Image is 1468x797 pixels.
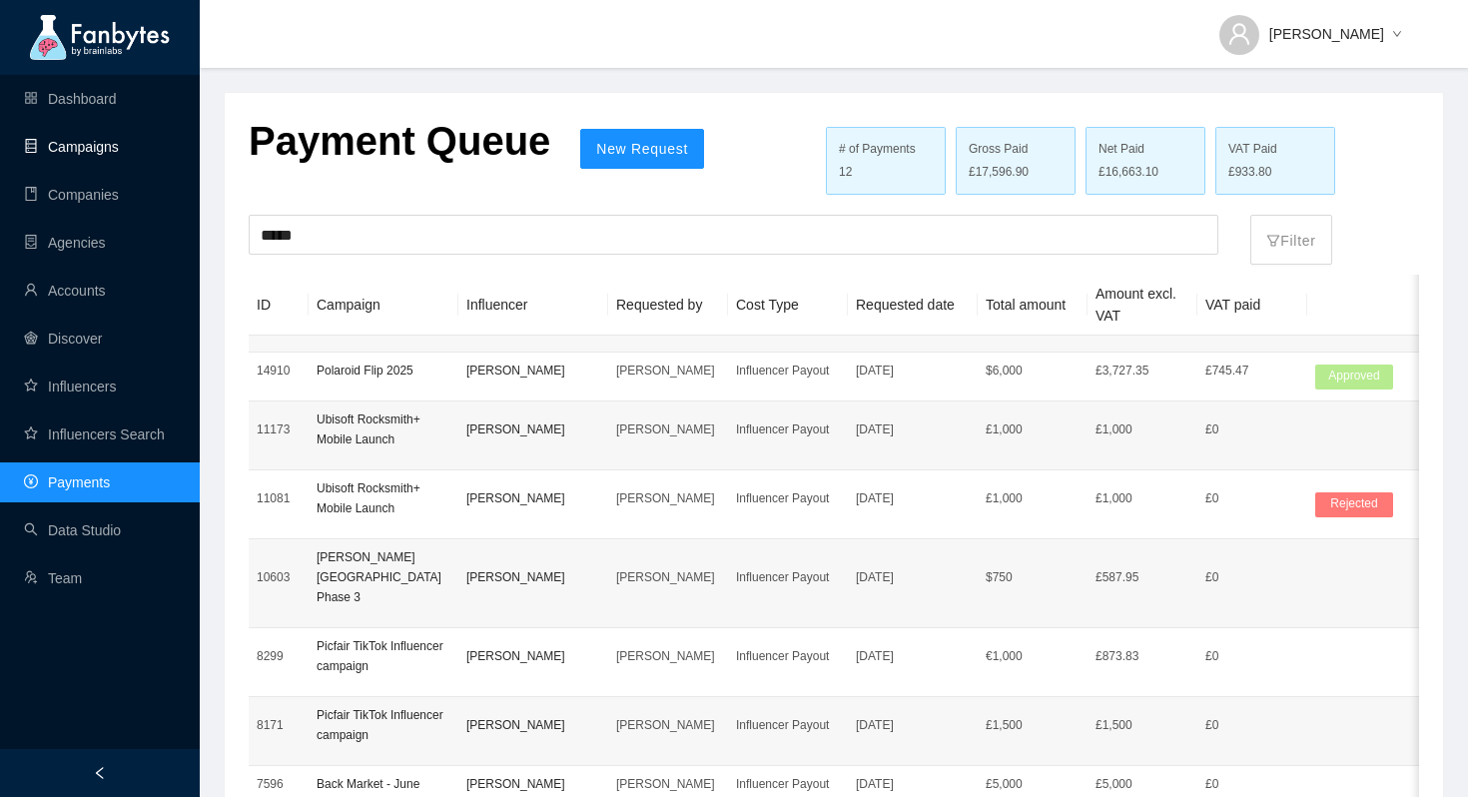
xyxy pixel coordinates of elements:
[1096,774,1189,794] p: £5,000
[24,91,117,107] a: appstoreDashboard
[856,774,970,794] p: [DATE]
[309,275,458,336] th: Campaign
[317,705,450,745] p: Picfair TikTok Influencer campaign
[458,275,608,336] th: Influencer
[616,419,720,439] p: [PERSON_NAME]
[93,766,107,780] span: left
[466,715,600,735] p: [PERSON_NAME]
[1096,715,1189,735] p: £1,500
[1266,220,1315,252] p: Filter
[1088,275,1197,336] th: Amount excl. VAT
[257,419,301,439] p: 11173
[257,774,301,794] p: 7596
[616,715,720,735] p: [PERSON_NAME]
[736,646,840,666] p: Influencer Payout
[1205,419,1299,439] p: £0
[24,522,121,538] a: searchData Studio
[736,774,840,794] p: Influencer Payout
[856,646,970,666] p: [DATE]
[24,379,116,395] a: starInfluencers
[1096,361,1189,381] p: £3,727.35
[969,140,1063,159] div: Gross Paid
[616,567,720,587] p: [PERSON_NAME]
[856,361,970,381] p: [DATE]
[1096,419,1189,439] p: £1,000
[1228,140,1322,159] div: VAT Paid
[986,774,1080,794] p: £ 5,000
[257,715,301,735] p: 8171
[616,361,720,381] p: [PERSON_NAME]
[1099,140,1192,159] div: Net Paid
[1315,492,1393,517] span: Rejected
[736,715,840,735] p: Influencer Payout
[1096,567,1189,587] p: £587.95
[596,141,688,157] span: New Request
[728,275,848,336] th: Cost Type
[24,426,165,442] a: starInfluencers Search
[317,361,450,381] p: Polaroid Flip 2025
[736,567,840,587] p: Influencer Payout
[1250,215,1331,265] button: filterFilter
[839,140,933,159] div: # of Payments
[1203,10,1418,42] button: [PERSON_NAME]down
[736,361,840,381] p: Influencer Payout
[1099,163,1158,182] span: £16,663.10
[466,488,600,508] p: [PERSON_NAME]
[986,419,1080,439] p: £ 1,000
[736,488,840,508] p: Influencer Payout
[1205,361,1299,381] p: £745.47
[1269,23,1384,45] span: [PERSON_NAME]
[1228,163,1271,182] span: £933.80
[580,129,704,169] button: New Request
[1315,365,1393,390] span: Approved
[24,283,106,299] a: userAccounts
[1205,646,1299,666] p: £0
[24,331,102,347] a: radar-chartDiscover
[257,567,301,587] p: 10603
[856,715,970,735] p: [DATE]
[1266,234,1280,248] span: filter
[317,547,450,607] p: [PERSON_NAME] [GEOGRAPHIC_DATA] Phase 3
[1205,567,1299,587] p: £0
[736,419,840,439] p: Influencer Payout
[969,163,1029,182] span: £17,596.90
[986,488,1080,508] p: £ 1,000
[249,117,550,165] p: Payment Queue
[317,478,450,518] p: Ubisoft Rocksmith+ Mobile Launch
[616,774,720,794] p: [PERSON_NAME]
[1197,275,1307,336] th: VAT paid
[1205,715,1299,735] p: £0
[1096,646,1189,666] p: £873.83
[24,187,119,203] a: bookCompanies
[257,488,301,508] p: 11081
[986,646,1080,666] p: € 1,000
[466,646,600,666] p: [PERSON_NAME]
[24,139,119,155] a: databaseCampaigns
[986,567,1080,587] p: $ 750
[257,361,301,381] p: 14910
[856,419,970,439] p: [DATE]
[1205,774,1299,794] p: £0
[856,567,970,587] p: [DATE]
[608,275,728,336] th: Requested by
[466,774,600,794] p: [PERSON_NAME]
[24,474,110,490] a: pay-circlePayments
[317,774,450,794] p: Back Market - June
[616,646,720,666] p: [PERSON_NAME]
[1205,488,1299,508] p: £0
[986,361,1080,381] p: $ 6,000
[839,165,852,179] span: 12
[1227,22,1251,46] span: user
[986,715,1080,735] p: £ 1,500
[616,488,720,508] p: [PERSON_NAME]
[466,361,600,381] p: [PERSON_NAME]
[24,235,106,251] a: containerAgencies
[257,646,301,666] p: 8299
[466,567,600,587] p: [PERSON_NAME]
[317,409,450,449] p: Ubisoft Rocksmith+ Mobile Launch
[848,275,978,336] th: Requested date
[856,488,970,508] p: [DATE]
[978,275,1088,336] th: Total amount
[24,570,82,586] a: usergroup-addTeam
[249,275,309,336] th: ID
